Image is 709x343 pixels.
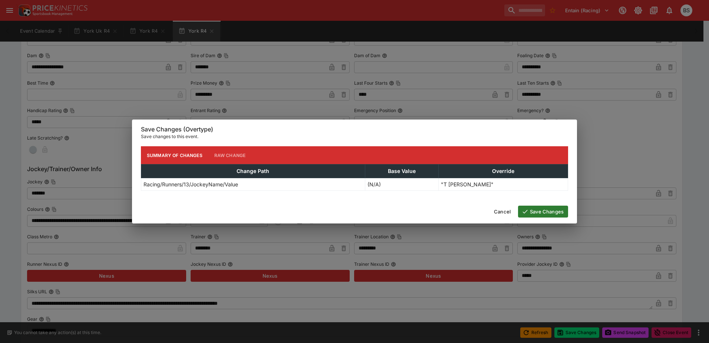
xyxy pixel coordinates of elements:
[141,125,568,133] h6: Save Changes (Overtype)
[144,180,238,188] p: Racing/Runners/13/JockeyName/Value
[141,133,568,140] p: Save changes to this event.
[365,164,438,178] th: Base Value
[141,146,208,164] button: Summary of Changes
[438,164,568,178] th: Override
[208,146,252,164] button: Raw Change
[141,164,365,178] th: Change Path
[518,206,568,218] button: Save Changes
[489,206,515,218] button: Cancel
[365,178,438,191] td: (N/A)
[438,178,568,191] td: "T [PERSON_NAME]"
